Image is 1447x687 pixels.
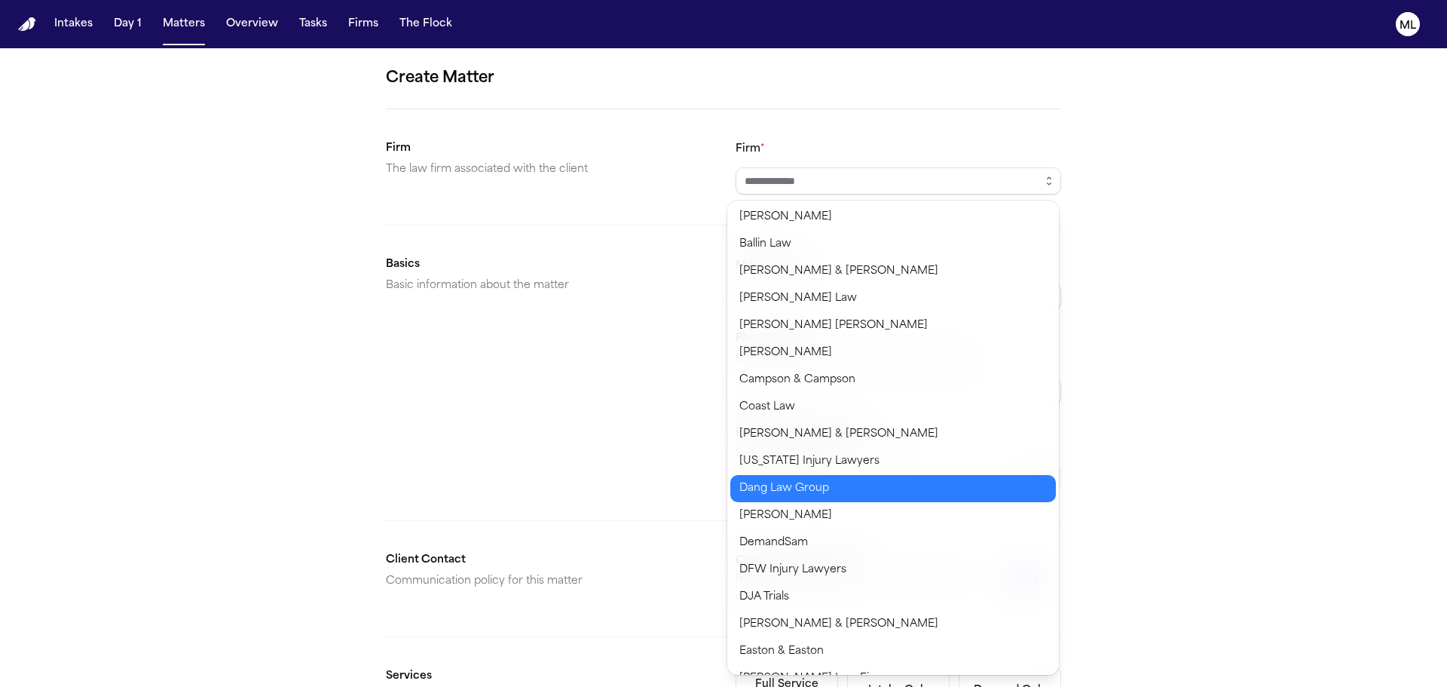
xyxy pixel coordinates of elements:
span: DemandSam [739,534,808,552]
span: Campson & Campson [739,371,855,389]
span: [PERSON_NAME] [PERSON_NAME] [739,317,928,335]
span: [PERSON_NAME] [739,507,832,525]
span: Dang Law Group [739,480,829,498]
span: DJA Trials [739,588,789,606]
span: Ballin Law [739,235,791,253]
span: Coast Law [739,398,795,416]
span: [PERSON_NAME] & [PERSON_NAME] [739,615,938,633]
span: [PERSON_NAME] & [PERSON_NAME] [739,262,938,281]
span: [US_STATE] Injury Lawyers [739,452,880,471]
span: [PERSON_NAME] [739,208,832,226]
span: DFW Injury Lawyers [739,561,846,579]
span: [PERSON_NAME] Law [739,290,857,308]
span: [PERSON_NAME] [739,344,832,362]
span: [PERSON_NAME] & [PERSON_NAME] [739,425,938,443]
input: Select a firm [736,167,1061,195]
span: Easton & Easton [739,643,824,661]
